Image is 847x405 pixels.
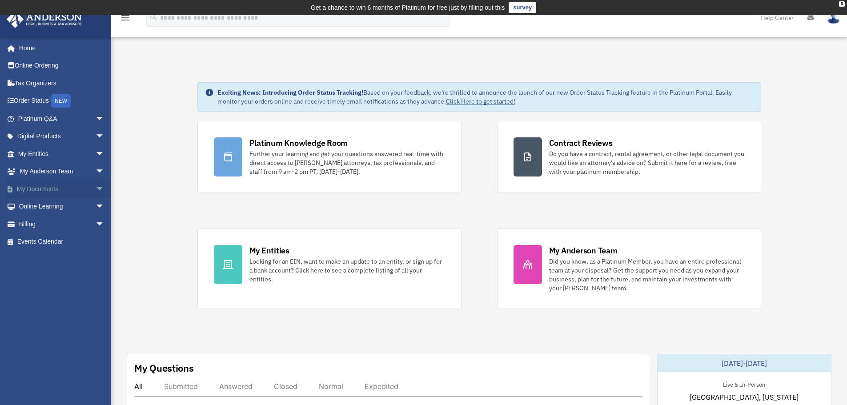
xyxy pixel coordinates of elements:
[249,245,289,256] div: My Entities
[839,1,845,7] div: close
[319,382,343,391] div: Normal
[96,110,113,128] span: arrow_drop_down
[549,149,745,176] div: Do you have a contract, rental agreement, or other legal document you would like an attorney's ad...
[497,121,761,193] a: Contract Reviews Do you have a contract, rental agreement, or other legal document you would like...
[96,128,113,146] span: arrow_drop_down
[549,245,618,256] div: My Anderson Team
[6,180,118,198] a: My Documentsarrow_drop_down
[96,198,113,216] span: arrow_drop_down
[96,145,113,163] span: arrow_drop_down
[6,57,118,75] a: Online Ordering
[365,382,398,391] div: Expedited
[6,74,118,92] a: Tax Organizers
[6,215,118,233] a: Billingarrow_drop_down
[497,229,761,309] a: My Anderson Team Did you know, as a Platinum Member, you have an entire professional team at your...
[658,354,831,372] div: [DATE]-[DATE]
[6,128,118,145] a: Digital Productsarrow_drop_down
[51,94,71,108] div: NEW
[716,379,772,389] div: Live & In-Person
[509,2,536,13] a: survey
[6,198,118,216] a: Online Learningarrow_drop_down
[217,88,754,106] div: Based on your feedback, we're thrilled to announce the launch of our new Order Status Tracking fe...
[96,180,113,198] span: arrow_drop_down
[249,149,445,176] div: Further your learning and get your questions answered real-time with direct access to [PERSON_NAM...
[197,229,462,309] a: My Entities Looking for an EIN, want to make an update to an entity, or sign up for a bank accoun...
[120,16,131,23] a: menu
[6,92,118,110] a: Order StatusNEW
[134,361,194,375] div: My Questions
[6,110,118,128] a: Platinum Q&Aarrow_drop_down
[219,382,253,391] div: Answered
[6,39,113,57] a: Home
[120,12,131,23] i: menu
[164,382,198,391] div: Submitted
[249,257,445,284] div: Looking for an EIN, want to make an update to an entity, or sign up for a bank account? Click her...
[249,137,348,148] div: Platinum Knowledge Room
[96,215,113,233] span: arrow_drop_down
[446,97,515,105] a: Click Here to get started!
[690,392,799,402] span: [GEOGRAPHIC_DATA], [US_STATE]
[6,163,118,180] a: My Anderson Teamarrow_drop_down
[827,11,840,24] img: User Pic
[549,137,613,148] div: Contract Reviews
[311,2,505,13] div: Get a chance to win 6 months of Platinum for free just by filling out this
[197,121,462,193] a: Platinum Knowledge Room Further your learning and get your questions answered real-time with dire...
[6,145,118,163] a: My Entitiesarrow_drop_down
[96,163,113,181] span: arrow_drop_down
[149,12,158,22] i: search
[549,257,745,293] div: Did you know, as a Platinum Member, you have an entire professional team at your disposal? Get th...
[4,11,84,28] img: Anderson Advisors Platinum Portal
[134,382,143,391] div: All
[6,233,118,251] a: Events Calendar
[217,88,363,96] strong: Exciting News: Introducing Order Status Tracking!
[274,382,297,391] div: Closed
